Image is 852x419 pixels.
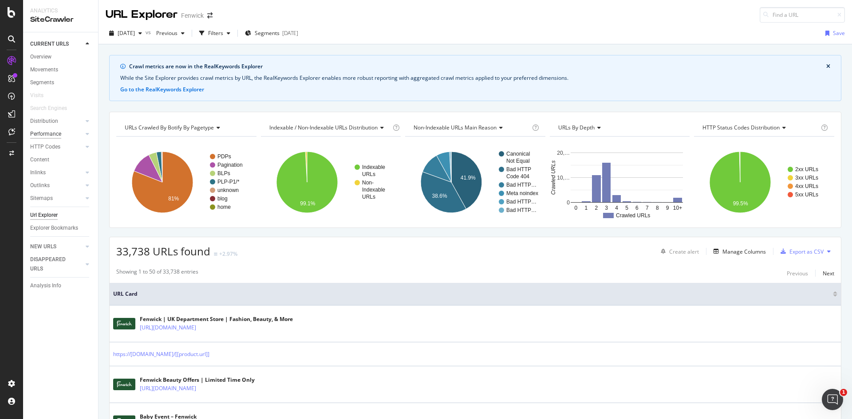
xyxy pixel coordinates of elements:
svg: A chart. [261,144,401,221]
div: NEW URLS [30,242,56,251]
a: Outlinks [30,181,83,190]
text: Crawled URLs [616,212,650,219]
div: SiteCrawler [30,15,91,25]
text: 3xx URLs [795,175,818,181]
text: 5 [625,205,628,211]
span: Segments [255,29,280,37]
div: Outlinks [30,181,50,190]
text: 0 [567,200,570,206]
div: Segments [30,78,54,87]
h4: HTTP Status Codes Distribution [701,121,819,135]
text: Bad HTTP… [506,207,536,213]
span: URLs by Depth [558,124,595,131]
span: 1 [840,389,847,396]
text: Bad HTTP [506,166,531,172]
text: Canonical [506,151,530,157]
div: Content [30,155,49,164]
div: Fenwick | UK Department Store | Fashion, Beauty, & More [140,315,293,323]
text: 9 [666,205,669,211]
text: Bad HTTP… [506,199,536,205]
text: 5xx URLs [795,192,818,198]
div: Fenwick Beauty Offers | Limited Time Only [140,376,255,384]
text: BLPs [217,170,230,176]
svg: A chart. [550,144,690,221]
div: Create alert [669,248,699,255]
text: URLs [362,194,375,200]
div: Filters [208,29,223,37]
div: DISAPPEARED URLS [30,255,75,274]
div: HTTP Codes [30,142,60,152]
text: Non- [362,180,374,186]
span: Indexable / Non-Indexable URLs distribution [269,124,378,131]
button: Go to the RealKeywords Explorer [120,86,204,94]
text: home [217,204,231,210]
text: 4xx URLs [795,183,818,189]
a: CURRENT URLS [30,39,83,49]
div: Overview [30,52,51,62]
text: 6 [635,205,639,211]
svg: A chart. [405,144,545,221]
div: Save [833,29,845,37]
div: Showing 1 to 50 of 33,738 entries [116,268,198,278]
div: Manage Columns [722,248,766,255]
svg: A chart. [694,144,834,221]
a: HTTP Codes [30,142,83,152]
text: 8 [656,205,659,211]
div: URL Explorer [106,7,177,22]
a: Movements [30,65,92,74]
div: Previous [787,270,808,277]
div: Sitemaps [30,194,53,203]
iframe: Intercom live chat [822,389,843,410]
span: HTTP Status Codes Distribution [702,124,780,131]
text: 2xx URLs [795,166,818,172]
text: 99.5% [733,200,748,207]
div: Visits [30,91,43,100]
button: Create alert [657,244,699,258]
h4: Non-Indexable URLs Main Reason [412,121,530,135]
text: Code 404 [506,173,529,180]
button: Manage Columns [710,246,766,257]
text: unknown [217,187,239,193]
text: 20,… [557,150,570,156]
a: Visits [30,91,52,100]
span: URLs Crawled By Botify By pagetype [125,124,214,131]
a: https://[DOMAIN_NAME]/[[product.url]] [113,350,209,359]
img: main image [113,379,135,390]
span: vs [146,28,153,36]
span: Previous [153,29,177,37]
text: Pagination [217,162,243,168]
text: 41.9% [461,175,476,181]
text: 10,… [557,175,570,181]
svg: A chart. [116,144,256,221]
div: Crawl metrics are now in the RealKeywords Explorer [129,63,826,70]
div: Export as CSV [789,248,824,255]
div: Url Explorer [30,211,58,220]
text: 0 [574,205,577,211]
text: Indexable [362,187,385,193]
button: Previous [153,26,188,40]
button: Filters [196,26,234,40]
a: DISAPPEARED URLS [30,255,83,274]
div: While the Site Explorer provides crawl metrics by URL, the RealKeywords Explorer enables more rob... [120,74,830,82]
span: Non-Indexable URLs Main Reason [414,124,497,131]
text: Bad HTTP… [506,182,536,188]
div: Analysis Info [30,281,61,290]
a: Explorer Bookmarks [30,223,92,233]
a: Sitemaps [30,194,83,203]
h4: URLs by Depth [556,121,682,135]
input: Find a URL [760,7,845,23]
text: URLs [362,171,375,177]
text: 99.1% [300,200,315,207]
div: [DATE] [282,29,298,37]
button: [DATE] [106,26,146,40]
text: 1 [584,205,588,211]
text: 2 [595,205,598,211]
text: Meta noindex [506,190,538,196]
button: Next [823,268,834,278]
text: 10+ [673,205,682,211]
div: Inlinks [30,168,46,177]
text: Not Equal [506,158,530,164]
img: main image [113,318,135,329]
